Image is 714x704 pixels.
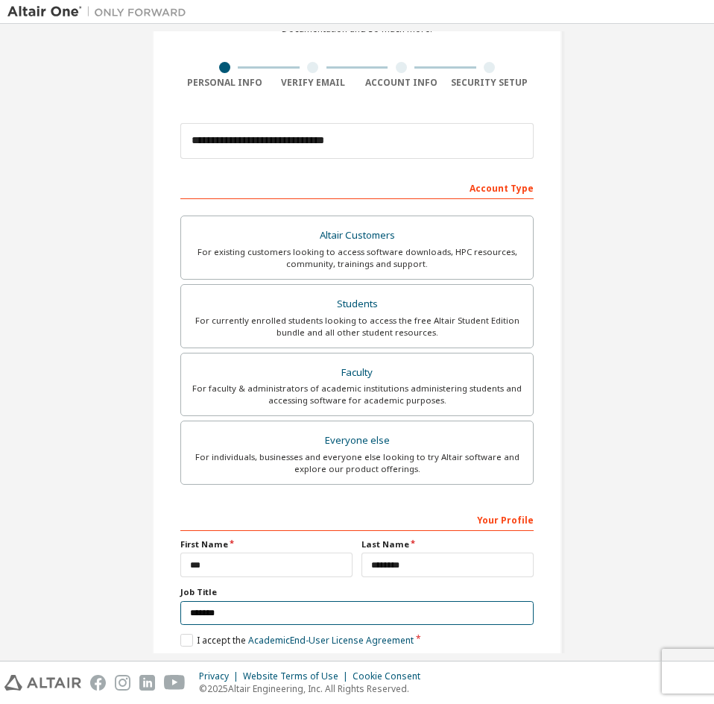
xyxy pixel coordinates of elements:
div: For individuals, businesses and everyone else looking to try Altair software and explore our prod... [190,451,524,475]
div: Verify Email [269,77,358,89]
img: facebook.svg [90,675,106,691]
p: © 2025 Altair Engineering, Inc. All Rights Reserved. [199,682,429,695]
img: altair_logo.svg [4,675,81,691]
div: For existing customers looking to access software downloads, HPC resources, community, trainings ... [190,246,524,270]
img: youtube.svg [164,675,186,691]
div: Personal Info [180,77,269,89]
img: Altair One [7,4,194,19]
div: For currently enrolled students looking to access the free Altair Student Edition bundle and all ... [190,315,524,339]
div: Your Profile [180,507,534,531]
div: For faculty & administrators of academic institutions administering students and accessing softwa... [190,383,524,406]
label: Job Title [180,586,534,598]
label: First Name [180,538,353,550]
label: Last Name [361,538,534,550]
a: Academic End-User License Agreement [248,634,414,647]
div: Students [190,294,524,315]
div: Privacy [199,670,243,682]
div: Account Info [357,77,446,89]
div: Everyone else [190,430,524,451]
div: Altair Customers [190,225,524,246]
div: Account Type [180,175,534,199]
div: Website Terms of Use [243,670,353,682]
div: Cookie Consent [353,670,429,682]
label: I accept the [180,634,414,647]
img: linkedin.svg [139,675,155,691]
div: Faculty [190,362,524,383]
img: instagram.svg [115,675,130,691]
div: Security Setup [446,77,534,89]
